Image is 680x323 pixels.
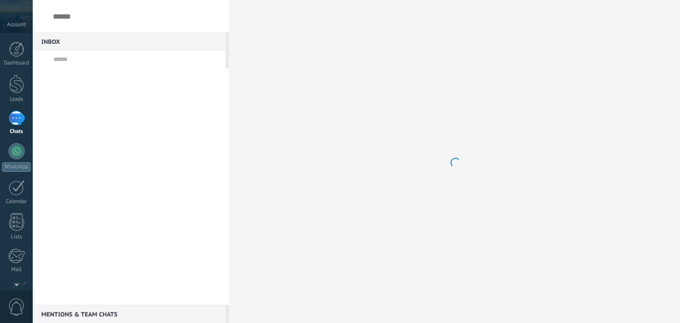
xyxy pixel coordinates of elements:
span: Account [7,22,26,28]
div: Mail [2,267,31,273]
div: WhatsApp [2,162,31,172]
div: Mentions & Team chats [33,305,225,323]
button: More [204,50,225,69]
div: Calendar [2,199,31,205]
div: Dashboard [2,60,31,67]
div: Lists [2,234,31,240]
div: Inbox [33,32,225,50]
div: Chats [2,128,31,135]
div: Leads [2,96,31,103]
